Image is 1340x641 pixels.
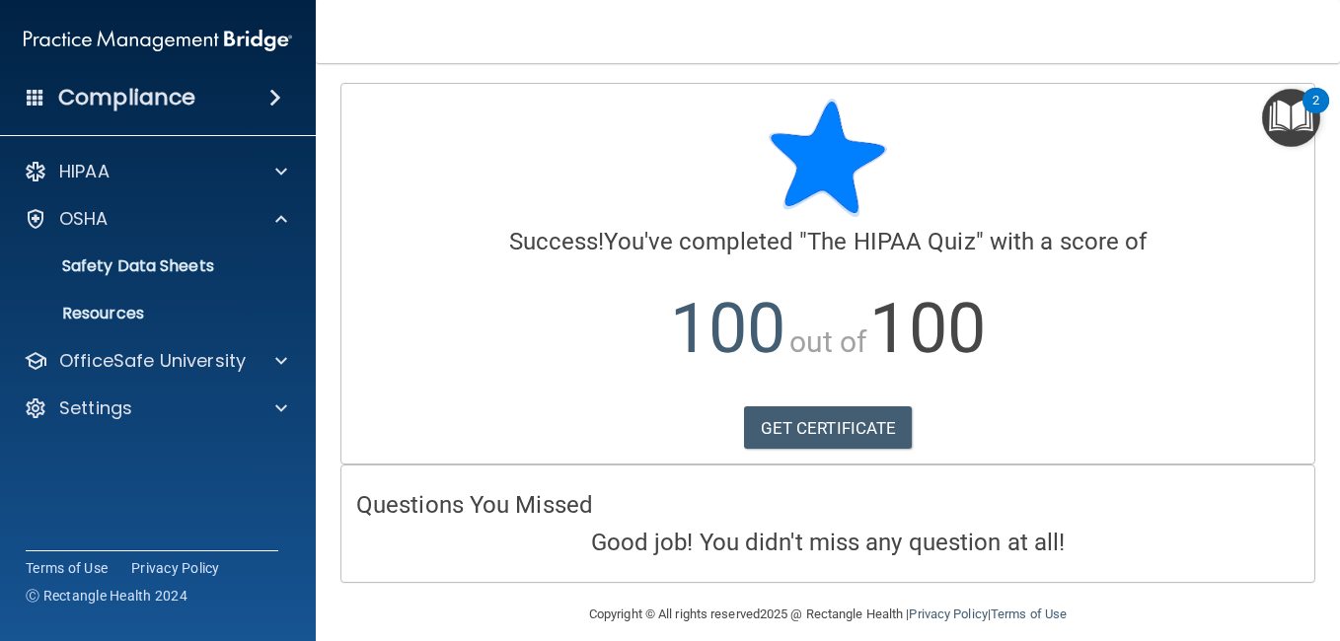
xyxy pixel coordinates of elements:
a: GET CERTIFICATE [744,406,913,450]
span: Ⓒ Rectangle Health 2024 [26,586,187,605]
h4: You've completed " " with a score of [356,229,1300,254]
img: blue-star-rounded.9d042014.png [769,99,887,217]
p: Safety Data Sheets [13,256,282,276]
p: HIPAA [59,160,110,183]
p: Resources [13,304,282,323]
h4: Compliance [58,84,195,111]
a: OfficeSafe University [24,349,287,373]
a: Privacy Policy [909,606,987,621]
span: 100 [670,288,785,369]
img: PMB logo [24,21,292,60]
h4: Good job! You didn't miss any question at all! [356,530,1300,555]
a: OSHA [24,207,287,231]
span: The HIPAA Quiz [807,228,975,255]
h4: Questions You Missed [356,492,1300,518]
span: out of [789,324,867,359]
a: Terms of Use [991,606,1067,621]
a: Privacy Policy [131,558,220,578]
a: Settings [24,396,287,420]
a: Terms of Use [26,558,108,578]
span: 100 [869,288,985,369]
span: Success! [509,228,605,255]
p: Settings [59,396,132,420]
iframe: Drift Widget Chat Controller [1241,505,1316,580]
div: 2 [1312,101,1319,126]
p: OfficeSafe University [59,349,246,373]
a: HIPAA [24,160,287,183]
button: Open Resource Center, 2 new notifications [1262,89,1320,147]
p: OSHA [59,207,109,231]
